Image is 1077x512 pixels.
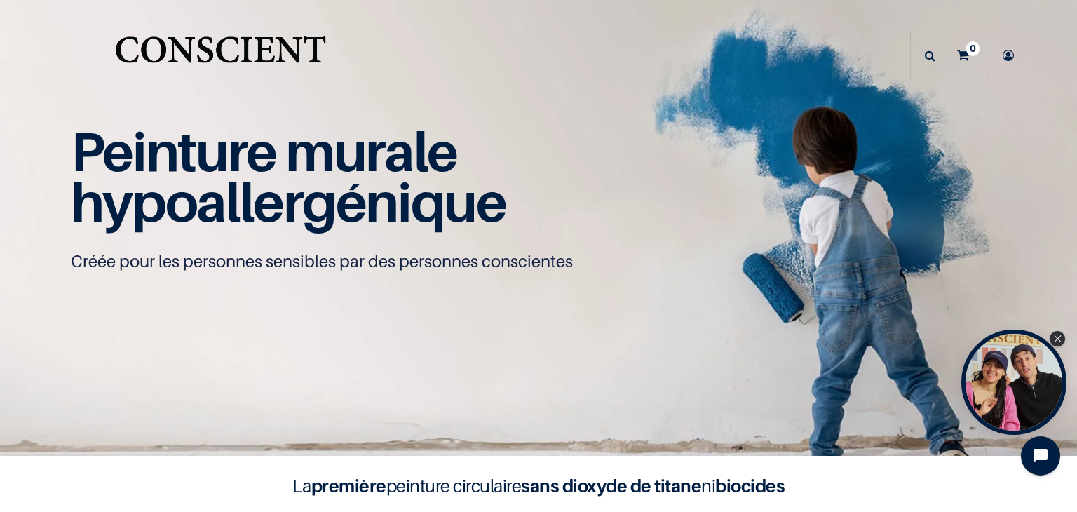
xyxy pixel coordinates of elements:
[966,41,980,55] sup: 0
[258,473,819,499] h4: La peinture circulaire ni
[112,28,329,83] img: Conscient
[961,330,1066,435] div: Tolstoy bubble widget
[715,475,785,497] b: biocides
[1050,331,1065,346] div: Close Tolstoy widget
[112,28,329,83] a: Logo of Conscient
[961,330,1066,435] div: Open Tolstoy widget
[521,475,701,497] b: sans dioxyde de titane
[71,119,457,184] span: Peinture murale
[71,250,1006,273] p: Créée pour les personnes sensibles par des personnes conscientes
[947,31,987,80] a: 0
[71,169,506,234] span: hypoallergénique
[961,330,1066,435] div: Open Tolstoy
[311,475,386,497] b: première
